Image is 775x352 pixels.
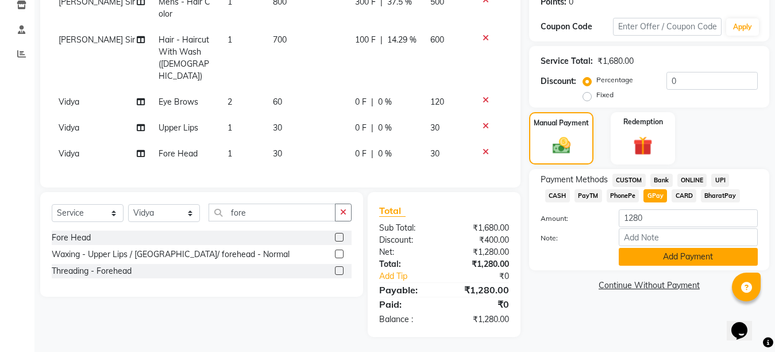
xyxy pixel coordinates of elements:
span: 0 F [355,148,367,160]
div: ₹1,280.00 [444,258,518,270]
div: Discount: [541,75,576,87]
img: _cash.svg [547,135,576,156]
div: Waxing - Upper Lips / [GEOGRAPHIC_DATA]/ forehead - Normal [52,248,290,261]
input: Search or Scan [209,204,336,221]
span: Hair - Haircut With Wash ([DEMOGRAPHIC_DATA]) [159,35,209,81]
div: ₹0 [444,297,518,311]
span: Fore Head [159,148,198,159]
div: Net: [371,246,444,258]
span: Eye Brows [159,97,198,107]
span: 0 % [378,122,392,134]
label: Manual Payment [534,118,589,128]
div: ₹1,280.00 [444,283,518,297]
span: | [371,148,373,160]
span: Vidya [59,148,79,159]
a: Continue Without Payment [531,280,767,292]
input: Add Note [619,228,758,246]
span: 14.29 % [387,34,417,46]
div: Total: [371,258,444,270]
span: UPI [711,174,729,187]
div: ₹1,280.00 [444,313,518,326]
span: Vidya [59,123,79,133]
span: 30 [430,148,439,159]
div: ₹1,680.00 [444,222,518,234]
div: ₹1,680.00 [597,55,634,67]
button: Apply [726,18,759,36]
div: Threading - Forehead [52,265,132,277]
div: ₹0 [456,270,518,282]
label: Note: [532,233,610,243]
a: Add Tip [371,270,456,282]
span: GPay [643,189,667,202]
span: | [371,96,373,108]
span: 0 % [378,148,392,160]
label: Redemption [623,117,663,127]
span: 30 [430,123,439,133]
span: Total [379,205,406,217]
span: 0 % [378,96,392,108]
span: 30 [273,148,282,159]
div: Sub Total: [371,222,444,234]
span: 100 F [355,34,376,46]
span: 0 F [355,96,367,108]
span: [PERSON_NAME] Sir [59,35,135,45]
span: 60 [273,97,282,107]
div: ₹1,280.00 [444,246,518,258]
span: 30 [273,123,282,133]
div: Balance : [371,313,444,326]
span: 0 F [355,122,367,134]
span: ONLINE [677,174,707,187]
span: 2 [228,97,232,107]
input: Amount [619,209,758,227]
div: Discount: [371,234,444,246]
span: CUSTOM [612,174,646,187]
span: 1 [228,148,232,159]
input: Enter Offer / Coupon Code [613,18,722,36]
span: 600 [430,35,444,45]
span: Vidya [59,97,79,107]
span: 120 [430,97,444,107]
span: 1 [228,123,232,133]
span: | [380,34,383,46]
span: Payment Methods [541,174,608,186]
div: Service Total: [541,55,593,67]
span: CASH [545,189,570,202]
div: Paid: [371,297,444,311]
label: Percentage [596,75,633,85]
span: Bank [650,174,673,187]
div: Payable: [371,283,444,297]
div: Fore Head [52,232,91,244]
img: _gift.svg [627,134,658,158]
span: CARD [672,189,696,202]
button: Add Payment [619,248,758,266]
iframe: chat widget [727,306,764,340]
span: PhonePe [607,189,639,202]
span: | [371,122,373,134]
span: PayTM [574,189,602,202]
span: 700 [273,35,287,45]
span: Upper Lips [159,123,198,133]
div: ₹400.00 [444,234,518,246]
span: 1 [228,35,232,45]
span: BharatPay [701,189,740,202]
label: Fixed [596,90,614,100]
div: Coupon Code [541,21,613,33]
label: Amount: [532,213,610,224]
